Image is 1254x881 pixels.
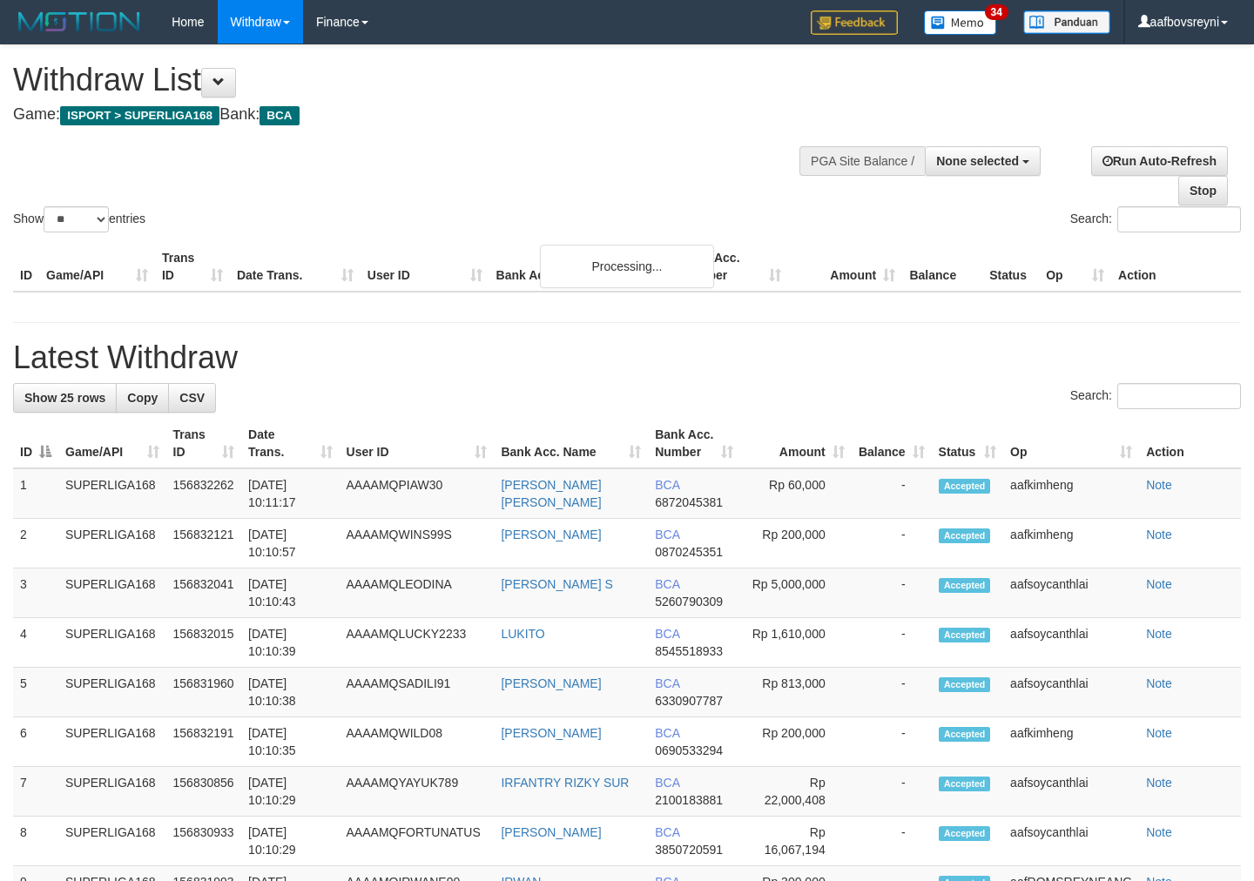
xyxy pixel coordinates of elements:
[361,242,489,292] th: User ID
[1003,618,1139,668] td: aafsoycanthlai
[340,468,495,519] td: AAAAMQPIAW30
[925,146,1041,176] button: None selected
[655,595,723,609] span: Copy 5260790309 to clipboard
[58,668,166,717] td: SUPERLIGA168
[1146,478,1172,492] a: Note
[241,618,339,668] td: [DATE] 10:10:39
[501,676,601,690] a: [PERSON_NAME]
[179,391,205,405] span: CSV
[1146,776,1172,790] a: Note
[340,668,495,717] td: AAAAMQSADILI91
[655,495,723,509] span: Copy 6872045381 to clipboard
[740,419,852,468] th: Amount: activate to sort column ascending
[501,776,629,790] a: IRFANTRY RIZKY SUR
[852,568,932,618] td: -
[1117,383,1241,409] input: Search:
[13,618,58,668] td: 4
[1146,627,1172,641] a: Note
[39,242,155,292] th: Game/API
[13,817,58,866] td: 8
[852,519,932,568] td: -
[166,618,242,668] td: 156832015
[674,242,788,292] th: Bank Acc. Number
[13,767,58,817] td: 7
[58,519,166,568] td: SUPERLIGA168
[489,242,675,292] th: Bank Acc. Name
[24,391,105,405] span: Show 25 rows
[852,468,932,519] td: -
[1178,176,1228,205] a: Stop
[1146,825,1172,839] a: Note
[939,727,991,742] span: Accepted
[799,146,925,176] div: PGA Site Balance /
[985,4,1008,20] span: 34
[655,577,679,591] span: BCA
[1003,717,1139,767] td: aafkimheng
[155,242,230,292] th: Trans ID
[166,568,242,618] td: 156832041
[1023,10,1110,34] img: panduan.png
[58,717,166,767] td: SUPERLIGA168
[127,391,158,405] span: Copy
[13,340,1241,375] h1: Latest Withdraw
[58,419,166,468] th: Game/API: activate to sort column ascending
[241,668,339,717] td: [DATE] 10:10:38
[655,627,679,641] span: BCA
[166,817,242,866] td: 156830933
[939,628,991,642] span: Accepted
[13,9,145,35] img: MOTION_logo.png
[58,767,166,817] td: SUPERLIGA168
[13,717,58,767] td: 6
[58,618,166,668] td: SUPERLIGA168
[58,568,166,618] td: SUPERLIGA168
[852,817,932,866] td: -
[241,568,339,618] td: [DATE] 10:10:43
[1003,817,1139,866] td: aafsoycanthlai
[13,568,58,618] td: 3
[1117,206,1241,232] input: Search:
[241,767,339,817] td: [DATE] 10:10:29
[740,668,852,717] td: Rp 813,000
[648,419,740,468] th: Bank Acc. Number: activate to sort column ascending
[340,717,495,767] td: AAAAMQWILD08
[501,577,612,591] a: [PERSON_NAME] S
[58,817,166,866] td: SUPERLIGA168
[58,468,166,519] td: SUPERLIGA168
[501,627,544,641] a: LUKITO
[1091,146,1228,176] a: Run Auto-Refresh
[939,528,991,543] span: Accepted
[788,242,902,292] th: Amount
[939,578,991,593] span: Accepted
[241,717,339,767] td: [DATE] 10:10:35
[740,568,852,618] td: Rp 5,000,000
[655,545,723,559] span: Copy 0870245351 to clipboard
[924,10,997,35] img: Button%20Memo.svg
[902,242,982,292] th: Balance
[655,726,679,740] span: BCA
[1039,242,1111,292] th: Op
[740,817,852,866] td: Rp 16,067,194
[1003,468,1139,519] td: aafkimheng
[13,468,58,519] td: 1
[852,717,932,767] td: -
[655,478,679,492] span: BCA
[13,106,819,124] h4: Game: Bank:
[1003,419,1139,468] th: Op: activate to sort column ascending
[811,10,898,35] img: Feedback.jpg
[13,668,58,717] td: 5
[852,618,932,668] td: -
[1003,568,1139,618] td: aafsoycanthlai
[655,743,723,757] span: Copy 0690533294 to clipboard
[13,419,58,468] th: ID: activate to sort column descending
[655,694,723,708] span: Copy 6330907787 to clipboard
[340,817,495,866] td: AAAAMQFORTUNATUS
[936,154,1019,168] span: None selected
[1146,676,1172,690] a: Note
[494,419,648,468] th: Bank Acc. Name: activate to sort column ascending
[44,206,109,232] select: Showentries
[1139,419,1241,468] th: Action
[1003,519,1139,568] td: aafkimheng
[340,618,495,668] td: AAAAMQLUCKY2233
[1070,206,1241,232] label: Search:
[166,519,242,568] td: 156832121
